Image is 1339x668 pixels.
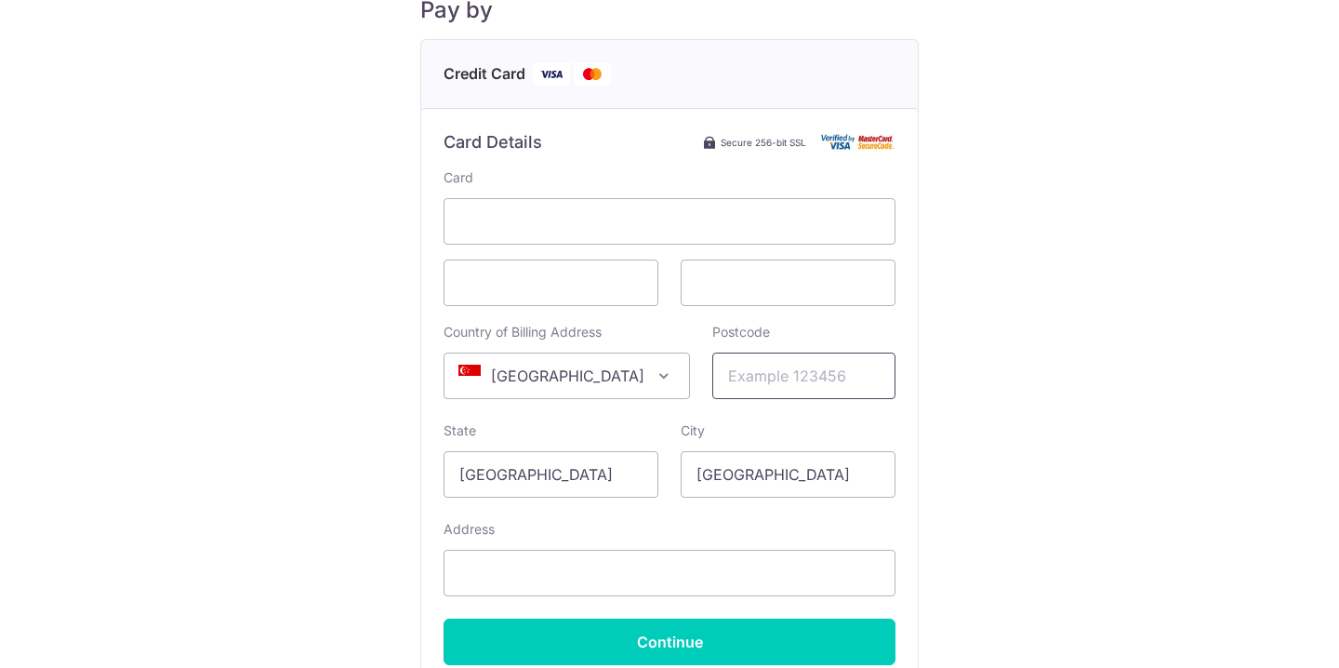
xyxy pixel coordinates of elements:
label: Country of Billing Address [444,323,602,341]
label: State [444,421,476,440]
span: Credit Card [444,62,525,86]
input: Continue [444,619,895,665]
label: Address [444,520,495,539]
label: Card [444,168,473,187]
iframe: Secure card number input frame [459,210,880,233]
h6: Card Details [444,131,542,154]
label: City [681,421,705,440]
span: Singapore [444,354,689,398]
span: Singapore [444,353,690,399]
iframe: Secure card expiration date input frame [459,272,643,294]
input: Example 123456 [712,353,895,399]
label: Postcode [712,323,770,341]
iframe: Secure card security code input frame [696,272,880,294]
span: Secure 256-bit SSL [721,135,806,150]
img: Card secure [821,134,895,150]
img: Visa [533,62,570,86]
img: Mastercard [574,62,611,86]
